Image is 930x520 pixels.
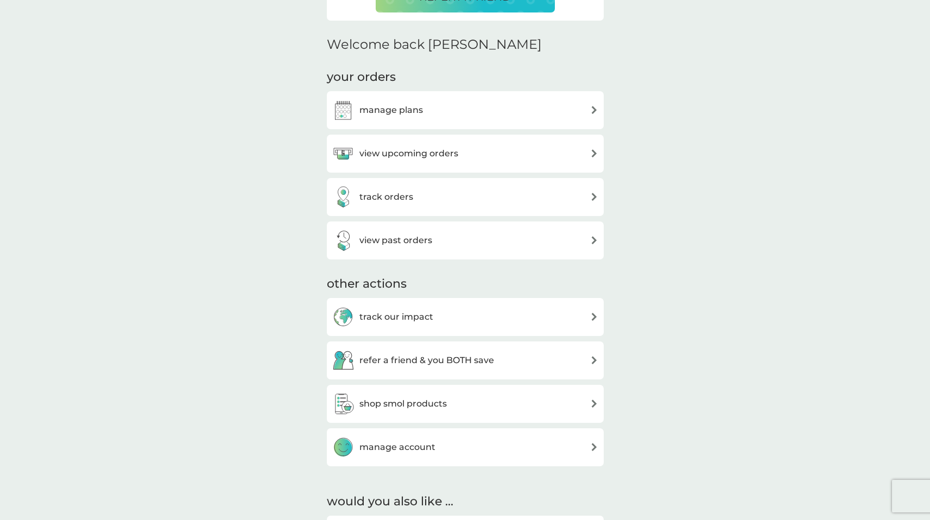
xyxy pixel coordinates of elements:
[590,313,598,321] img: arrow right
[590,106,598,114] img: arrow right
[590,236,598,244] img: arrow right
[327,69,396,86] h3: your orders
[590,399,598,408] img: arrow right
[359,310,433,324] h3: track our impact
[327,493,604,510] h2: would you also like ...
[327,37,542,53] h2: Welcome back [PERSON_NAME]
[359,353,494,367] h3: refer a friend & you BOTH save
[590,149,598,157] img: arrow right
[590,443,598,451] img: arrow right
[590,193,598,201] img: arrow right
[359,440,435,454] h3: manage account
[359,233,432,248] h3: view past orders
[359,103,423,117] h3: manage plans
[359,397,447,411] h3: shop smol products
[359,190,413,204] h3: track orders
[590,356,598,364] img: arrow right
[327,276,407,293] h3: other actions
[359,147,458,161] h3: view upcoming orders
